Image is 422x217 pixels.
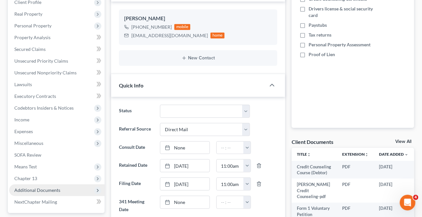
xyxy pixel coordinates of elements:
label: Filing Date [116,178,157,191]
td: PDF [337,161,374,179]
input: -- : -- [217,142,244,154]
span: Expenses [14,129,33,134]
div: [EMAIL_ADDRESS][DOMAIN_NAME] [131,32,208,39]
i: unfold_more [365,153,369,157]
input: -- : -- [217,196,244,209]
a: Property Analysis [9,32,105,43]
a: Extensionunfold_more [342,152,369,157]
span: SOFA Review [14,152,41,158]
iframe: Intercom live chat [400,195,415,210]
a: Lawsuits [9,79,105,90]
i: expand_more [404,153,408,157]
span: Means Test [14,164,37,169]
td: [DATE] [374,161,414,179]
a: [DATE] [160,160,209,172]
a: Secured Claims [9,43,105,55]
span: Proof of Lien [309,51,335,58]
span: Personal Property [14,23,51,28]
a: None [160,196,209,209]
span: Drivers license & social security card [309,6,378,19]
span: Unsecured Nonpriority Claims [14,70,77,75]
input: -- : -- [217,178,244,190]
i: unfold_more [307,153,311,157]
a: SOFA Review [9,149,105,161]
span: Codebtors Insiders & Notices [14,105,74,111]
td: Credit Counseling Course (Debtor) [292,161,337,179]
a: Unsecured Nonpriority Claims [9,67,105,79]
span: Secured Claims [14,46,46,52]
span: 4 [413,195,418,200]
td: PDF [337,178,374,202]
a: [DATE] [160,178,209,190]
div: [PERSON_NAME] [124,15,272,23]
span: Personal Property Assessment [309,41,371,48]
td: [DATE] [374,178,414,202]
span: Unsecured Priority Claims [14,58,68,64]
span: Real Property [14,11,42,17]
a: None [160,142,209,154]
div: home [211,33,225,39]
label: Referral Source [116,123,157,136]
label: Retained Date [116,159,157,172]
span: Paystubs [309,22,327,28]
span: NextChapter Mailing [14,199,57,205]
label: Status [116,105,157,118]
a: View All [395,139,412,144]
a: Titleunfold_more [297,152,311,157]
span: Tax returns [309,32,331,38]
span: Additional Documents [14,187,60,193]
a: Unsecured Priority Claims [9,55,105,67]
span: Income [14,117,29,122]
a: Executory Contracts [9,90,105,102]
button: New Contact [124,55,272,61]
div: Client Documents [292,138,333,145]
label: 341 Meeting Date [116,196,157,215]
a: NextChapter Mailing [9,196,105,208]
td: [PERSON_NAME] Credit Counseling-pdf [292,178,337,202]
span: Quick Info [119,82,143,88]
span: Executory Contracts [14,93,56,99]
input: -- : -- [217,160,244,172]
a: Date Added expand_more [379,152,408,157]
span: Property Analysis [14,35,51,40]
span: Lawsuits [14,82,32,87]
span: Miscellaneous [14,140,43,146]
span: Chapter 13 [14,176,37,181]
div: [PHONE_NUMBER] [131,24,172,30]
label: Consult Date [116,141,157,154]
div: mobile [174,24,191,30]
